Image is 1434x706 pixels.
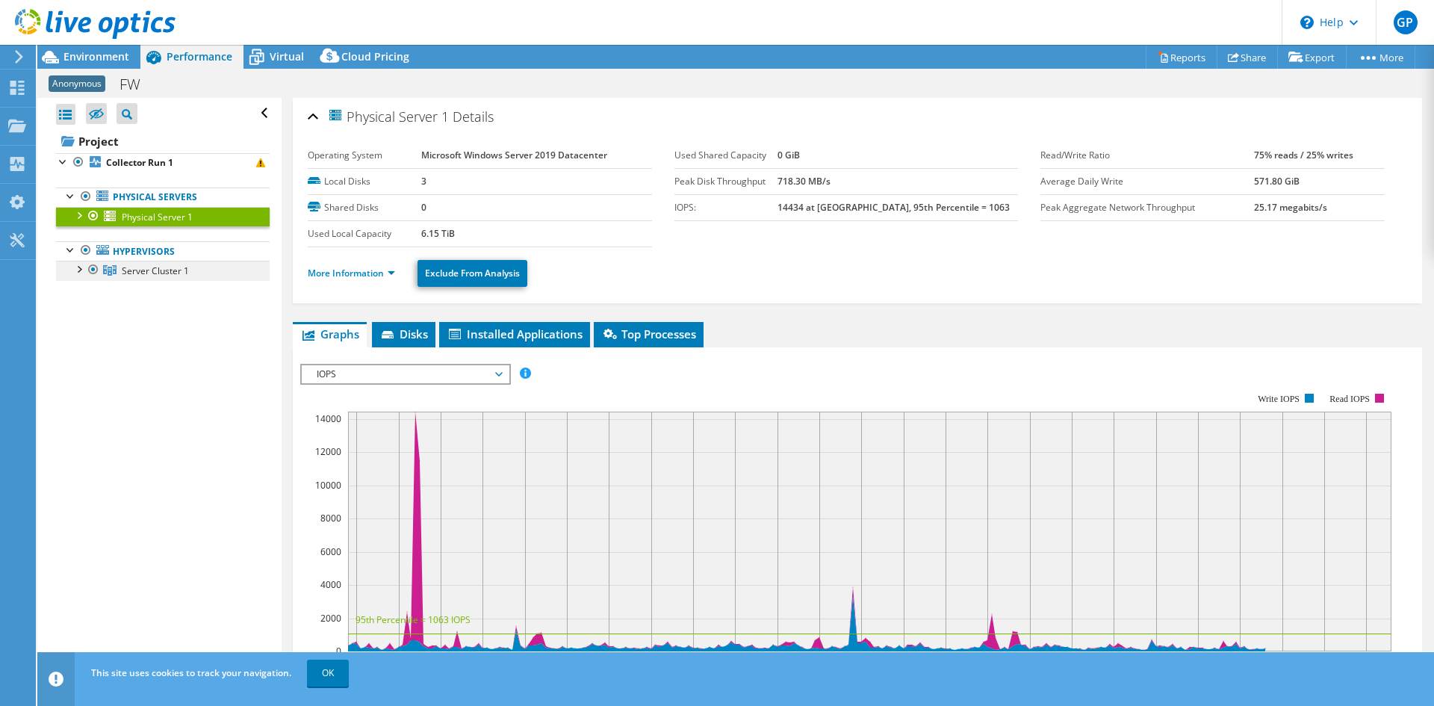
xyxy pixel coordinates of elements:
[308,174,420,189] label: Local Disks
[308,226,420,241] label: Used Local Capacity
[315,445,341,458] text: 12000
[1040,174,1254,189] label: Average Daily Write
[601,326,696,341] span: Top Processes
[122,211,193,223] span: Physical Server 1
[1346,46,1415,69] a: More
[379,326,428,341] span: Disks
[1330,394,1371,404] text: Read IOPS
[1254,201,1327,214] b: 25.17 megabits/s
[315,479,341,492] text: 10000
[341,49,409,64] span: Cloud Pricing
[421,149,607,161] b: Microsoft Windows Server 2019 Datacenter
[270,49,304,64] span: Virtual
[1254,149,1353,161] b: 75% reads / 25% writes
[56,188,270,207] a: Physical Servers
[320,545,341,558] text: 6000
[336,645,341,657] text: 0
[91,666,291,679] span: This site uses cookies to track your navigation.
[122,264,189,277] span: Server Cluster 1
[1300,16,1314,29] svg: \n
[106,156,173,169] b: Collector Run 1
[320,578,341,591] text: 4000
[421,175,426,188] b: 3
[56,207,270,226] a: Physical Server 1
[1258,394,1300,404] text: Write IOPS
[56,241,270,261] a: Hypervisors
[56,129,270,153] a: Project
[320,612,341,625] text: 2000
[56,153,270,173] a: Collector Run 1
[63,49,129,64] span: Environment
[1254,175,1300,188] b: 571.80 GiB
[309,365,501,383] span: IOPS
[453,108,494,126] span: Details
[49,75,105,92] span: Anonymous
[308,200,420,215] label: Shared Disks
[418,260,527,287] a: Exclude From Analysis
[113,76,164,93] h1: FW
[356,613,471,626] text: 95th Percentile = 1063 IOPS
[56,261,270,280] a: Server Cluster 1
[1146,46,1217,69] a: Reports
[320,512,341,524] text: 8000
[1040,148,1254,163] label: Read/Write Ratio
[674,174,777,189] label: Peak Disk Throughput
[327,108,449,125] span: Physical Server 1
[777,149,800,161] b: 0 GiB
[447,326,583,341] span: Installed Applications
[777,175,831,188] b: 718.30 MB/s
[300,326,359,341] span: Graphs
[167,49,232,64] span: Performance
[1217,46,1278,69] a: Share
[674,200,777,215] label: IOPS:
[674,148,777,163] label: Used Shared Capacity
[1394,10,1418,34] span: GP
[308,148,420,163] label: Operating System
[307,660,349,687] a: OK
[315,412,341,425] text: 14000
[421,227,455,240] b: 6.15 TiB
[777,201,1010,214] b: 14434 at [GEOGRAPHIC_DATA], 95th Percentile = 1063
[1277,46,1347,69] a: Export
[421,201,426,214] b: 0
[1040,200,1254,215] label: Peak Aggregate Network Throughput
[308,267,395,279] a: More Information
